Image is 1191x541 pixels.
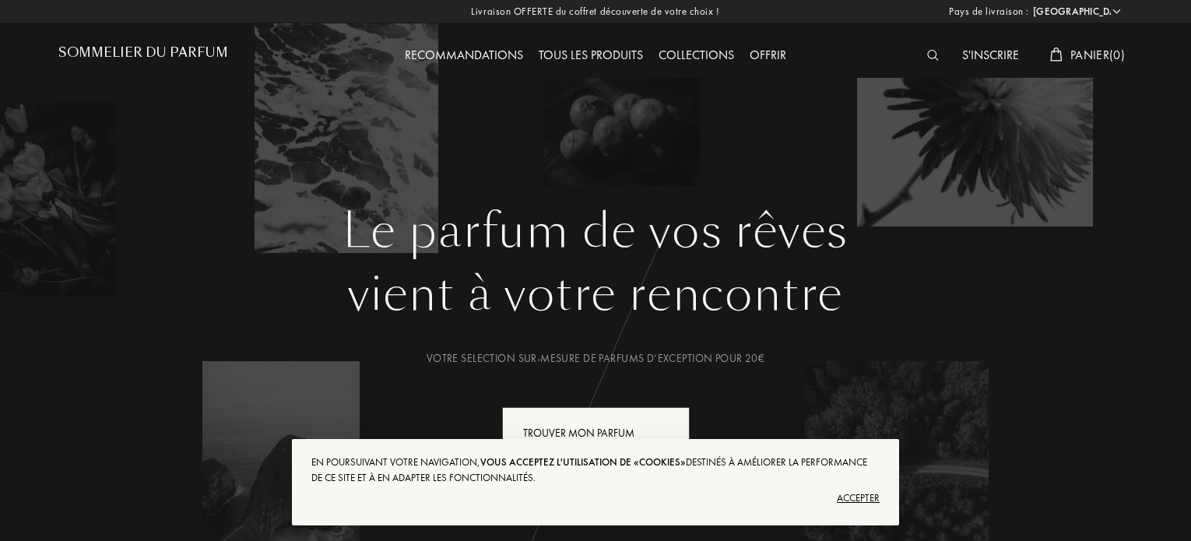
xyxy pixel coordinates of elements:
[651,46,742,66] div: Collections
[651,47,742,63] a: Collections
[949,4,1029,19] span: Pays de livraison :
[531,47,651,63] a: Tous les produits
[531,46,651,66] div: Tous les produits
[397,47,531,63] a: Recommandations
[311,486,880,511] div: Accepter
[927,50,939,61] img: search_icn_white.svg
[652,416,683,448] div: animation
[490,407,701,459] a: Trouver mon parfumanimation
[70,350,1121,367] div: Votre selection sur-mesure de parfums d’exception pour 20€
[954,47,1027,63] a: S'inscrire
[70,203,1121,259] h1: Le parfum de vos rêves
[1050,47,1063,61] img: cart_white.svg
[742,46,794,66] div: Offrir
[70,259,1121,329] div: vient à votre rencontre
[58,45,228,60] h1: Sommelier du Parfum
[311,455,880,486] div: En poursuivant votre navigation, destinés à améliorer la performance de ce site et à en adapter l...
[397,46,531,66] div: Recommandations
[480,455,686,469] span: vous acceptez l'utilisation de «cookies»
[58,45,228,66] a: Sommelier du Parfum
[954,46,1027,66] div: S'inscrire
[502,407,690,459] div: Trouver mon parfum
[742,47,794,63] a: Offrir
[1070,47,1125,63] span: Panier ( 0 )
